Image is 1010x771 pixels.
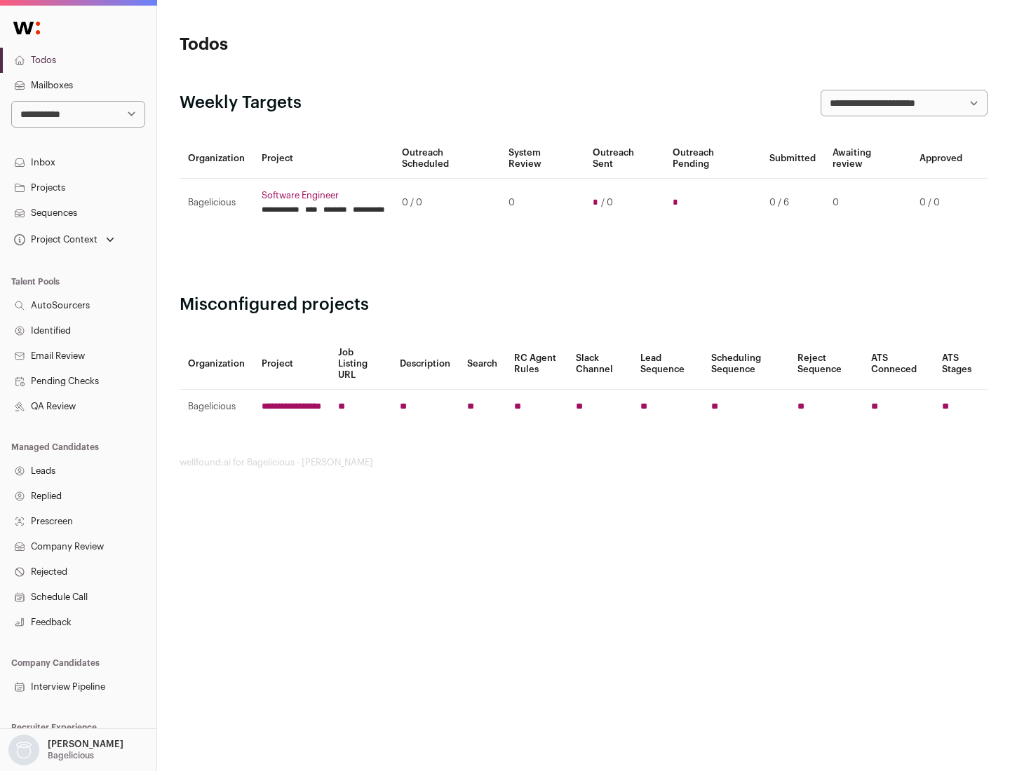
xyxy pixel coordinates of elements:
[180,294,988,316] h2: Misconfigured projects
[459,339,506,390] th: Search
[180,390,253,424] td: Bagelicious
[911,139,971,179] th: Approved
[262,190,385,201] a: Software Engineer
[8,735,39,765] img: nopic.png
[48,739,123,750] p: [PERSON_NAME]
[664,139,760,179] th: Outreach Pending
[911,179,971,227] td: 0 / 0
[761,139,824,179] th: Submitted
[330,339,391,390] th: Job Listing URL
[391,339,459,390] th: Description
[824,139,911,179] th: Awaiting review
[500,139,584,179] th: System Review
[584,139,665,179] th: Outreach Sent
[180,139,253,179] th: Organization
[824,179,911,227] td: 0
[934,339,988,390] th: ATS Stages
[253,339,330,390] th: Project
[180,179,253,227] td: Bagelicious
[11,230,117,250] button: Open dropdown
[761,179,824,227] td: 0 / 6
[393,179,500,227] td: 0 / 0
[500,179,584,227] td: 0
[180,339,253,390] th: Organization
[601,197,613,208] span: / 0
[506,339,567,390] th: RC Agent Rules
[6,735,126,765] button: Open dropdown
[253,139,393,179] th: Project
[48,750,94,761] p: Bagelicious
[180,457,988,468] footer: wellfound:ai for Bagelicious - [PERSON_NAME]
[180,34,449,56] h1: Todos
[11,234,97,245] div: Project Context
[567,339,632,390] th: Slack Channel
[180,92,302,114] h2: Weekly Targets
[703,339,789,390] th: Scheduling Sequence
[863,339,933,390] th: ATS Conneced
[6,14,48,42] img: Wellfound
[789,339,863,390] th: Reject Sequence
[393,139,500,179] th: Outreach Scheduled
[632,339,703,390] th: Lead Sequence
